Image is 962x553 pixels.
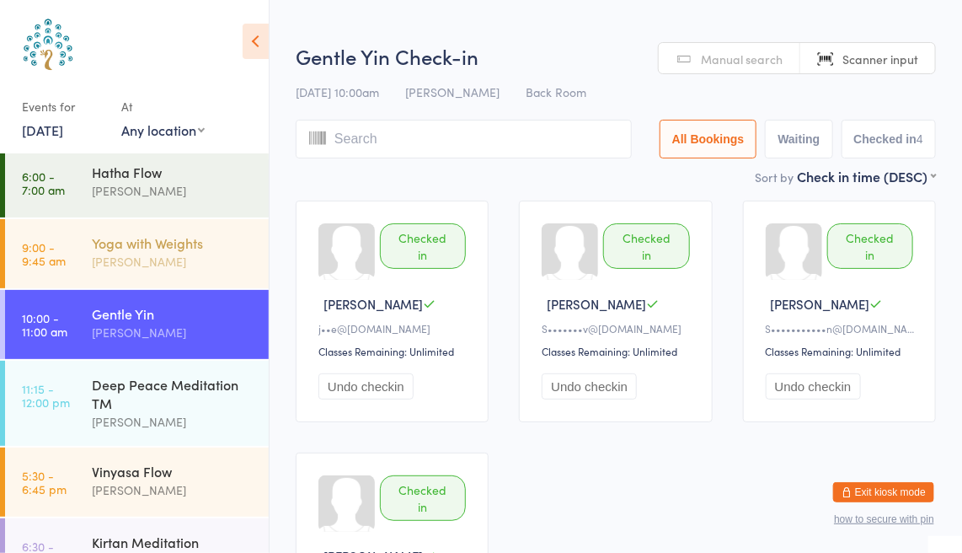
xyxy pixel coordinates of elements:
[92,533,254,551] div: Kirtan Meditation
[296,42,936,70] h2: Gentle Yin Check-in
[92,323,254,342] div: [PERSON_NAME]
[755,169,794,185] label: Sort by
[526,83,586,100] span: Back Room
[765,120,832,158] button: Waiting
[92,412,254,432] div: [PERSON_NAME]
[771,295,870,313] span: [PERSON_NAME]
[92,304,254,323] div: Gentle Yin
[380,223,466,269] div: Checked in
[766,321,918,336] div: S•••••••••••n@[DOMAIN_NAME]
[323,295,423,313] span: [PERSON_NAME]
[121,93,205,121] div: At
[22,311,67,338] time: 10:00 - 11:00 am
[766,344,918,358] div: Classes Remaining: Unlimited
[701,51,783,67] span: Manual search
[542,321,694,336] div: S•••••••v@[DOMAIN_NAME]
[22,121,63,139] a: [DATE]
[121,121,205,139] div: Any location
[22,240,66,267] time: 9:00 - 9:45 am
[22,93,104,121] div: Events for
[22,169,65,196] time: 6:00 - 7:00 am
[17,13,80,76] img: Australian School of Meditation & Yoga
[542,344,694,358] div: Classes Remaining: Unlimited
[92,234,254,252] div: Yoga with Weights
[318,373,414,400] button: Undo checkin
[92,481,254,500] div: [PERSON_NAME]
[22,469,67,496] time: 5:30 - 6:45 pm
[766,373,861,400] button: Undo checkin
[660,120,757,158] button: All Bookings
[296,120,632,158] input: Search
[92,462,254,481] div: Vinyasa Flow
[5,148,269,217] a: 6:00 -7:00 amHatha Flow[PERSON_NAME]
[92,181,254,201] div: [PERSON_NAME]
[542,373,637,400] button: Undo checkin
[92,163,254,181] div: Hatha Flow
[92,252,254,271] div: [PERSON_NAME]
[318,344,471,358] div: Classes Remaining: Unlimited
[842,120,937,158] button: Checked in4
[92,375,254,412] div: Deep Peace Meditation TM
[603,223,689,269] div: Checked in
[296,83,379,100] span: [DATE] 10:00am
[5,361,269,446] a: 11:15 -12:00 pmDeep Peace Meditation TM[PERSON_NAME]
[842,51,918,67] span: Scanner input
[5,219,269,288] a: 9:00 -9:45 amYoga with Weights[PERSON_NAME]
[405,83,500,100] span: [PERSON_NAME]
[834,513,934,525] button: how to secure with pin
[917,132,923,146] div: 4
[827,223,913,269] div: Checked in
[318,321,471,336] div: j••e@[DOMAIN_NAME]
[547,295,646,313] span: [PERSON_NAME]
[797,167,936,185] div: Check in time (DESC)
[5,448,269,517] a: 5:30 -6:45 pmVinyasa Flow[PERSON_NAME]
[833,482,934,502] button: Exit kiosk mode
[22,382,70,409] time: 11:15 - 12:00 pm
[380,475,466,521] div: Checked in
[5,290,269,359] a: 10:00 -11:00 amGentle Yin[PERSON_NAME]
